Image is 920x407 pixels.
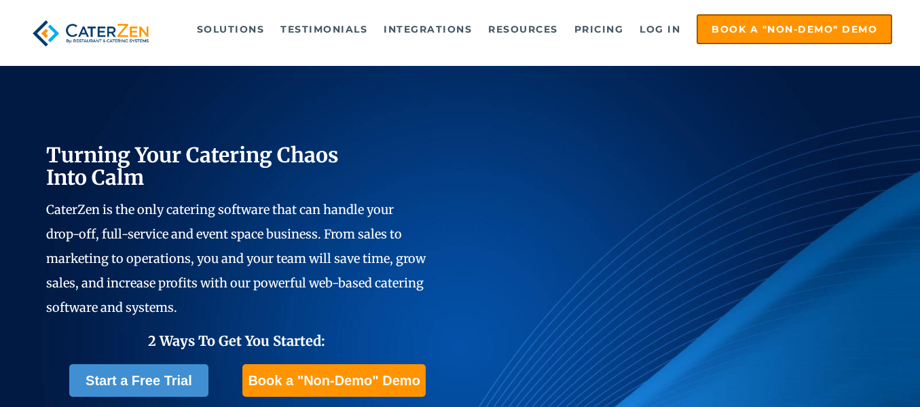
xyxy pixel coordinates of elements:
a: Integrations [377,16,479,43]
a: Start a Free Trial [69,364,208,397]
a: Testimonials [274,16,374,43]
a: Resources [481,16,565,43]
a: Log in [633,16,687,43]
img: caterzen [28,14,153,52]
a: Book a "Non-Demo" Demo [697,14,892,44]
iframe: Help widget launcher [799,354,905,392]
span: 2 Ways To Get You Started: [148,332,325,349]
span: Turning Your Catering Chaos Into Calm [46,142,339,190]
div: Navigation Menu [175,14,892,44]
a: Book a "Non-Demo" Demo [242,364,425,397]
a: Solutions [190,16,272,43]
span: CaterZen is the only catering software that can handle your drop-off, full-service and event spac... [46,202,426,315]
a: Pricing [568,16,631,43]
